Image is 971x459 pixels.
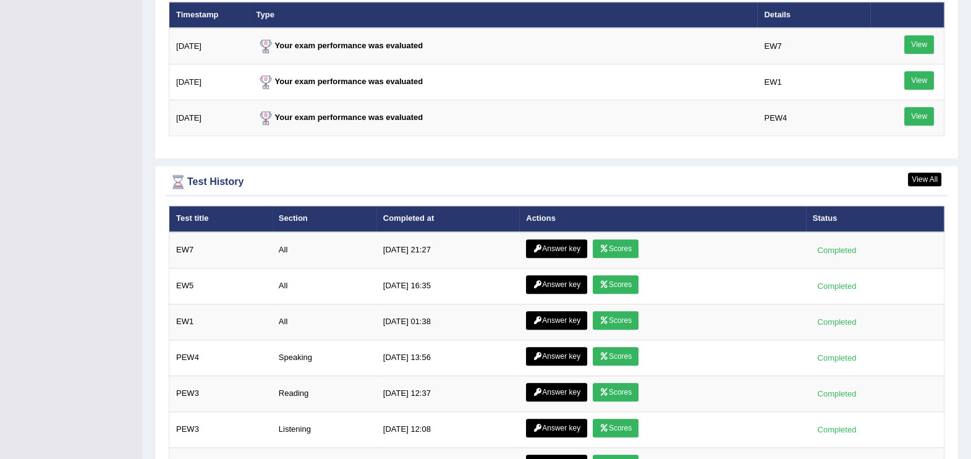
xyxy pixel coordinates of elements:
[813,423,861,436] div: Completed
[169,232,272,268] td: EW7
[169,268,272,304] td: EW5
[272,206,376,232] th: Section
[526,311,587,330] a: Answer key
[169,64,250,100] td: [DATE]
[169,28,250,64] td: [DATE]
[526,383,587,401] a: Answer key
[904,107,934,126] a: View
[250,2,758,28] th: Type
[272,340,376,375] td: Speaking
[272,232,376,268] td: All
[169,206,272,232] th: Test title
[272,304,376,340] td: All
[813,280,861,293] div: Completed
[376,340,519,375] td: [DATE] 13:56
[272,411,376,447] td: Listening
[376,304,519,340] td: [DATE] 01:38
[593,275,638,294] a: Scores
[757,64,870,100] td: EW1
[813,315,861,328] div: Completed
[904,35,934,54] a: View
[169,100,250,136] td: [DATE]
[169,173,944,191] div: Test History
[376,268,519,304] td: [DATE] 16:35
[257,77,423,86] strong: Your exam performance was evaluated
[757,28,870,64] td: EW7
[376,232,519,268] td: [DATE] 21:27
[526,419,587,437] a: Answer key
[272,375,376,411] td: Reading
[757,2,870,28] th: Details
[526,275,587,294] a: Answer key
[813,387,861,400] div: Completed
[169,411,272,447] td: PEW3
[526,347,587,366] a: Answer key
[376,411,519,447] td: [DATE] 12:08
[757,100,870,136] td: PEW4
[169,340,272,375] td: PEW4
[806,206,944,232] th: Status
[813,351,861,364] div: Completed
[169,2,250,28] th: Timestamp
[593,419,638,437] a: Scores
[169,304,272,340] td: EW1
[272,268,376,304] td: All
[908,173,941,186] a: View All
[169,375,272,411] td: PEW3
[526,239,587,258] a: Answer key
[813,244,861,257] div: Completed
[593,311,638,330] a: Scores
[593,239,638,258] a: Scores
[593,347,638,366] a: Scores
[257,41,423,50] strong: Your exam performance was evaluated
[376,206,519,232] th: Completed at
[376,375,519,411] td: [DATE] 12:37
[257,113,423,122] strong: Your exam performance was evaluated
[593,383,638,401] a: Scores
[519,206,805,232] th: Actions
[904,71,934,90] a: View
